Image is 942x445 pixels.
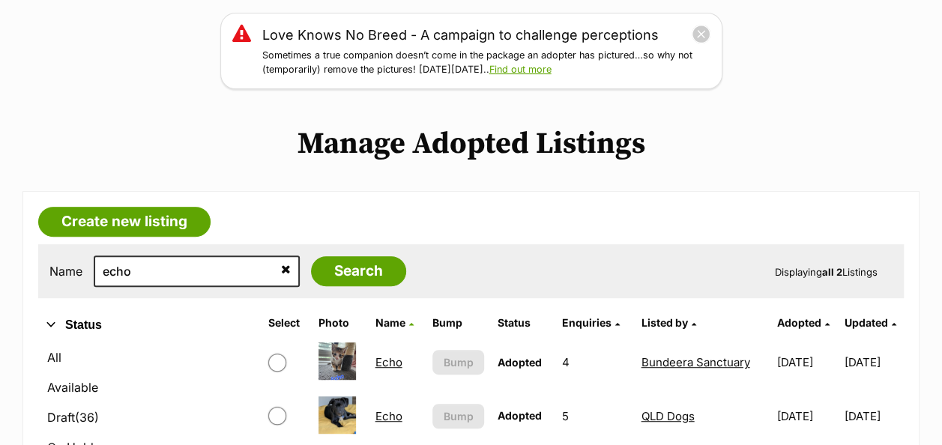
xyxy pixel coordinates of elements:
[38,207,211,237] a: Create new listing
[771,336,843,388] td: [DATE]
[426,311,490,335] th: Bump
[38,374,246,401] a: Available
[375,316,414,329] a: Name
[38,344,246,371] a: All
[49,264,82,278] label: Name
[262,311,311,335] th: Select
[432,404,484,429] button: Bump
[262,49,710,77] p: Sometimes a true companion doesn’t come in the package an adopter has pictured…so why not (tempor...
[444,354,474,370] span: Bump
[777,316,830,329] a: Adopted
[375,409,402,423] a: Echo
[845,316,888,329] span: Updated
[641,316,695,329] a: Listed by
[845,336,902,388] td: [DATE]
[822,266,842,278] strong: all 2
[38,404,246,431] a: Draft
[489,64,552,75] a: Find out more
[444,408,474,424] span: Bump
[641,316,687,329] span: Listed by
[562,316,620,329] a: Enquiries
[771,390,843,442] td: [DATE]
[313,311,368,335] th: Photo
[556,390,634,442] td: 5
[375,355,402,369] a: Echo
[562,316,612,329] span: translation missing: en.admin.listings.index.attributes.enquiries
[641,355,749,369] a: Bundeera Sanctuary
[75,408,99,426] span: (36)
[777,316,821,329] span: Adopted
[845,390,902,442] td: [DATE]
[375,316,405,329] span: Name
[556,336,634,388] td: 4
[498,356,542,369] span: Adopted
[318,342,356,380] img: Echo
[692,25,710,43] button: close
[262,25,659,45] a: Love Knows No Breed - A campaign to challenge perceptions
[492,311,555,335] th: Status
[775,266,878,278] span: Displaying Listings
[311,256,406,286] input: Search
[498,409,542,422] span: Adopted
[641,409,694,423] a: QLD Dogs
[845,316,896,329] a: Updated
[38,315,246,335] button: Status
[432,350,484,375] button: Bump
